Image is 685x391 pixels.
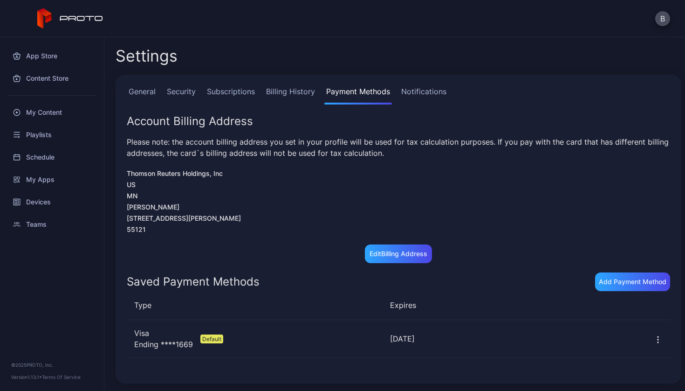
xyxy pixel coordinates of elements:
button: EditBilling Address [365,244,432,263]
div: Visa [134,328,193,339]
a: My Apps [6,168,98,191]
a: Security [165,86,198,105]
h2: Settings [116,48,178,64]
button: Add Payment Method [595,272,670,291]
div: Edit Billing Address [370,250,427,258]
a: Subscriptions [205,86,257,105]
button: B [655,11,670,26]
div: Type [127,300,383,311]
a: App Store [6,45,98,67]
div: [DATE] [390,333,638,344]
span: Thomson Reuters Holdings, Inc [127,169,223,177]
div: Default [200,335,223,343]
a: Playlists [6,124,98,146]
a: Content Store [6,67,98,90]
a: General [127,86,158,105]
a: Billing History [264,86,317,105]
div: Add Payment Method [599,278,666,286]
div: Saved Payment Methods [127,276,260,287]
a: Terms Of Service [42,374,81,380]
div: Expires [390,300,638,311]
div: Please note: the account billing address you set in your profile will be used for tax calculation... [127,136,670,159]
span: Version 1.13.1 • [11,374,42,380]
a: Teams [6,213,98,236]
div: © 2025 PROTO, Inc. [11,361,93,369]
span: 55121 [127,225,146,233]
a: Devices [6,191,98,213]
a: My Content [6,101,98,124]
div: Account Billing Address [127,116,670,127]
span: [PERSON_NAME] [127,203,179,211]
a: Notifications [399,86,448,105]
a: Payment Methods [324,86,392,105]
span: US [127,181,136,189]
span: [STREET_ADDRESS][PERSON_NAME] [127,214,241,222]
a: Schedule [6,146,98,168]
span: MN [127,192,137,200]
